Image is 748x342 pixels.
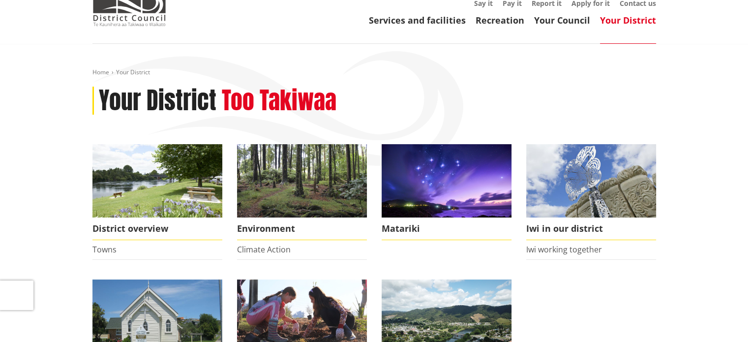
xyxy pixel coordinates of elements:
a: Your Council [534,14,590,26]
h2: Too Takiwaa [222,87,336,115]
span: Matariki [382,218,511,240]
img: Ngaruawahia 0015 [92,144,222,218]
a: Matariki [382,144,511,240]
a: Turangawaewae Ngaruawahia Iwi in our district [526,144,656,240]
img: Matariki over Whiaangaroa [382,144,511,218]
a: Services and facilities [369,14,466,26]
nav: breadcrumb [92,68,656,77]
a: Towns [92,244,117,255]
h1: Your District [99,87,216,115]
span: Your District [116,68,150,76]
a: Recreation [476,14,524,26]
a: Home [92,68,109,76]
iframe: Messenger Launcher [703,301,738,336]
img: biodiversity- Wright's Bush_16x9 crop [237,144,367,218]
span: Environment [237,218,367,240]
span: Iwi in our district [526,218,656,240]
a: Your District [600,14,656,26]
span: District overview [92,218,222,240]
a: Iwi working together [526,244,602,255]
a: Environment [237,144,367,240]
img: Turangawaewae Ngaruawahia [526,144,656,218]
a: Ngaruawahia 0015 District overview [92,144,222,240]
a: Climate Action [237,244,291,255]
